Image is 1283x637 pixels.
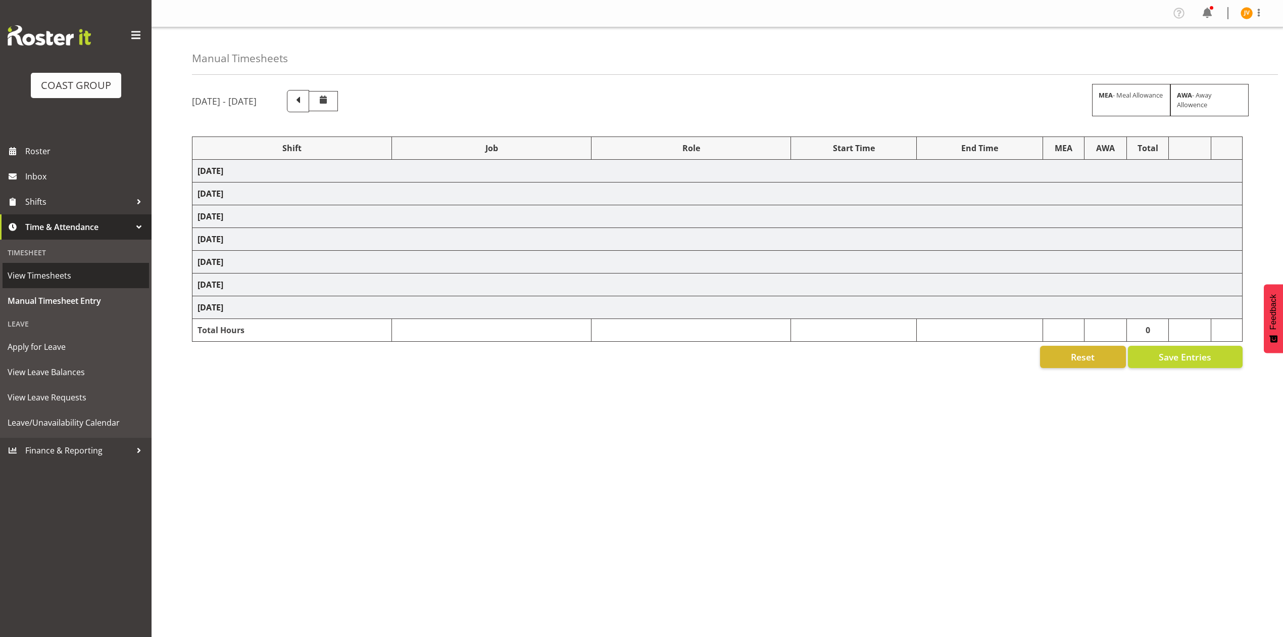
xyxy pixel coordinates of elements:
[25,219,131,235] span: Time & Attendance
[1264,284,1283,353] button: Feedback - Show survey
[1170,84,1249,116] div: - Away Allowence
[922,142,1037,154] div: End Time
[192,160,1243,183] td: [DATE]
[192,296,1243,319] td: [DATE]
[192,96,257,107] h5: [DATE] - [DATE]
[1099,90,1113,100] strong: MEA
[1127,319,1169,342] td: 0
[192,53,288,64] h4: Manual Timesheets
[192,274,1243,296] td: [DATE]
[3,263,149,288] a: View Timesheets
[8,390,144,405] span: View Leave Requests
[198,142,386,154] div: Shift
[397,142,586,154] div: Job
[1048,142,1079,154] div: MEA
[3,242,149,263] div: Timesheet
[25,443,131,458] span: Finance & Reporting
[3,288,149,313] a: Manual Timesheet Entry
[3,359,149,385] a: View Leave Balances
[1132,142,1163,154] div: Total
[1071,350,1095,363] span: Reset
[597,142,785,154] div: Role
[3,385,149,410] a: View Leave Requests
[8,25,91,45] img: Rosterit website logo
[25,144,146,159] span: Roster
[192,251,1243,274] td: [DATE]
[8,293,144,308] span: Manual Timesheet Entry
[192,228,1243,251] td: [DATE]
[3,410,149,435] a: Leave/Unavailability Calendar
[3,334,149,359] a: Apply for Leave
[25,169,146,184] span: Inbox
[192,319,392,342] td: Total Hours
[1177,90,1192,100] strong: AWA
[1128,346,1243,368] button: Save Entries
[1241,7,1253,19] img: jorgelina-villar11067.jpg
[1092,84,1170,116] div: - Meal Allowance
[1269,294,1278,330] span: Feedback
[192,205,1243,228] td: [DATE]
[8,268,144,283] span: View Timesheets
[796,142,911,154] div: Start Time
[8,365,144,380] span: View Leave Balances
[1090,142,1122,154] div: AWA
[8,339,144,354] span: Apply for Leave
[8,415,144,430] span: Leave/Unavailability Calendar
[25,194,131,209] span: Shifts
[41,78,111,93] div: COAST GROUP
[1159,350,1211,363] span: Save Entries
[3,313,149,334] div: Leave
[1040,346,1126,368] button: Reset
[192,183,1243,205] td: [DATE]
